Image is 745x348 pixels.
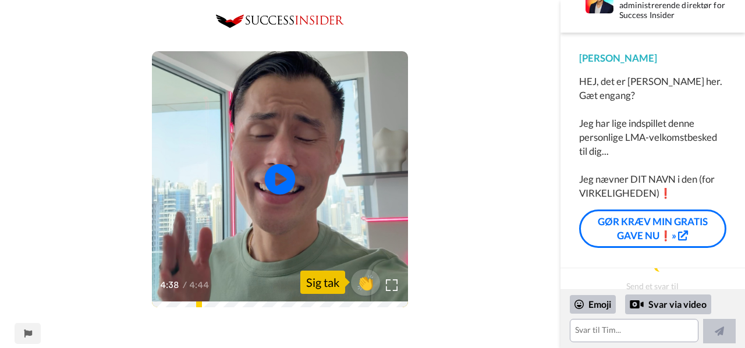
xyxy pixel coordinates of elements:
img: 0c8b3de2-5a68-4eb7-92e8-72f868773395 [216,15,344,28]
font: Jeg nævner DIT NAVN i den (for VIRKELIGHEDEN)❗️ [579,173,715,199]
div: Svar via video [630,297,644,311]
font: GØR KRÆV MIN GRATIS GAVE NU❗» [598,215,708,242]
font: HEJ, det er [PERSON_NAME] her. Gæt engang? [579,75,722,101]
font: / [183,280,187,290]
img: Fuld skærm [386,279,398,291]
font: Sig tak [306,275,339,289]
font: 4:44 [189,280,209,290]
font: [PERSON_NAME] [579,52,657,64]
font: Svar via video [648,299,707,310]
font: Jeg har lige indspillet denne personlige LMA-velkomstbesked til dig... [579,117,717,157]
font: 👏 [357,274,374,290]
button: 👏 [351,269,380,296]
a: GØR KRÆV MIN GRATIS GAVE NU❗» [579,209,726,248]
font: 4:38 [160,280,179,290]
font: Emoji [588,299,611,310]
font: Send et svar til [626,281,679,291]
